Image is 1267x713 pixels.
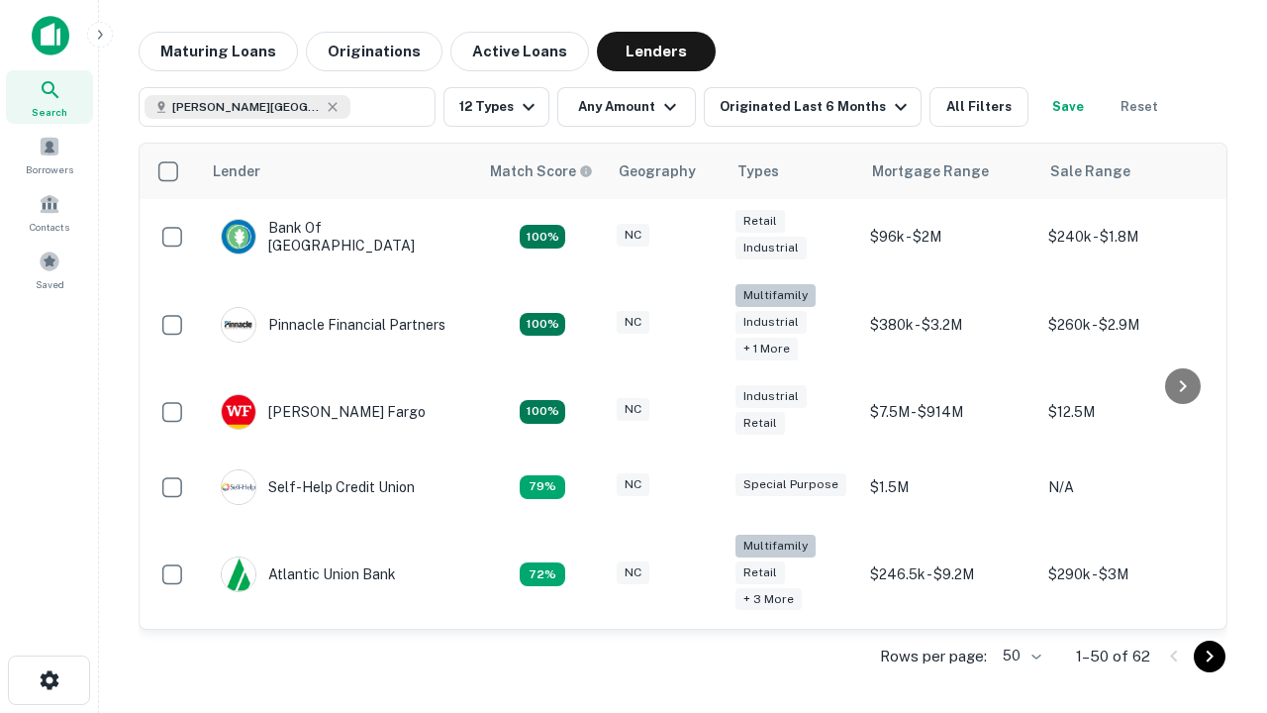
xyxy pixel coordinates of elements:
div: NC [617,311,649,334]
div: Matching Properties: 14, hasApolloMatch: undefined [520,225,565,249]
p: Rows per page: [880,645,987,668]
td: $1.5M [860,450,1038,525]
td: $260k - $2.9M [1038,274,1217,374]
div: Lender [213,159,260,183]
div: Matching Properties: 10, hasApolloMatch: undefined [520,562,565,586]
iframe: Chat Widget [1168,491,1267,586]
div: Matching Properties: 11, hasApolloMatch: undefined [520,475,565,499]
div: Retail [735,561,785,584]
p: 1–50 of 62 [1076,645,1150,668]
div: Sale Range [1050,159,1130,183]
div: Matching Properties: 15, hasApolloMatch: undefined [520,400,565,424]
img: capitalize-icon.png [32,16,69,55]
span: Search [32,104,67,120]
th: Types [726,144,860,199]
div: NC [617,224,649,247]
div: Types [737,159,779,183]
td: $380k - $3.2M [860,274,1038,374]
th: Geography [607,144,726,199]
div: Special Purpose [735,473,846,496]
div: Retail [735,412,785,435]
div: Mortgage Range [872,159,989,183]
span: Contacts [30,219,69,235]
img: picture [222,558,255,591]
div: NC [617,398,649,421]
img: picture [222,470,255,504]
button: Maturing Loans [139,32,298,71]
a: Saved [6,243,93,296]
div: Pinnacle Financial Partners [221,307,445,343]
div: Originated Last 6 Months [720,95,913,119]
span: Borrowers [26,161,73,177]
div: Self-help Credit Union [221,469,415,505]
div: Bank Of [GEOGRAPHIC_DATA] [221,219,458,255]
button: All Filters [929,87,1028,127]
td: $96k - $2M [860,199,1038,274]
div: Retail [735,210,785,233]
td: $12.5M [1038,374,1217,450]
div: Multifamily [735,535,816,558]
h6: Match Score [490,160,589,182]
div: NC [617,473,649,496]
a: Contacts [6,185,93,239]
td: $240k - $1.8M [1038,199,1217,274]
div: 50 [995,642,1044,670]
button: 12 Types [443,87,549,127]
td: $290k - $3M [1038,525,1217,625]
button: Go to next page [1194,641,1225,672]
th: Mortgage Range [860,144,1038,199]
button: Any Amount [557,87,696,127]
div: NC [617,561,649,584]
div: [PERSON_NAME] Fargo [221,394,426,430]
a: Borrowers [6,128,93,181]
div: Capitalize uses an advanced AI algorithm to match your search with the best lender. The match sco... [490,160,593,182]
div: Atlantic Union Bank [221,557,396,592]
img: picture [222,395,255,429]
a: Search [6,70,93,124]
td: $246.5k - $9.2M [860,525,1038,625]
td: $480k - $3.1M [1038,624,1217,699]
div: Matching Properties: 25, hasApolloMatch: undefined [520,313,565,337]
div: Industrial [735,237,807,259]
button: Reset [1108,87,1171,127]
img: picture [222,308,255,342]
button: Lenders [597,32,716,71]
th: Lender [201,144,478,199]
div: Industrial [735,385,807,408]
div: Multifamily [735,284,816,307]
td: $200k - $3.3M [860,624,1038,699]
img: picture [222,220,255,254]
th: Sale Range [1038,144,1217,199]
button: Originations [306,32,442,71]
button: Save your search to get updates of matches that match your search criteria. [1036,87,1100,127]
button: Active Loans [450,32,589,71]
td: $7.5M - $914M [860,374,1038,450]
div: + 1 more [735,338,798,360]
span: [PERSON_NAME][GEOGRAPHIC_DATA], [GEOGRAPHIC_DATA] [172,98,321,116]
div: Geography [619,159,696,183]
th: Capitalize uses an advanced AI algorithm to match your search with the best lender. The match sco... [478,144,607,199]
button: Originated Last 6 Months [704,87,922,127]
td: N/A [1038,450,1217,525]
span: Saved [36,276,64,292]
div: + 3 more [735,588,802,611]
div: Industrial [735,311,807,334]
